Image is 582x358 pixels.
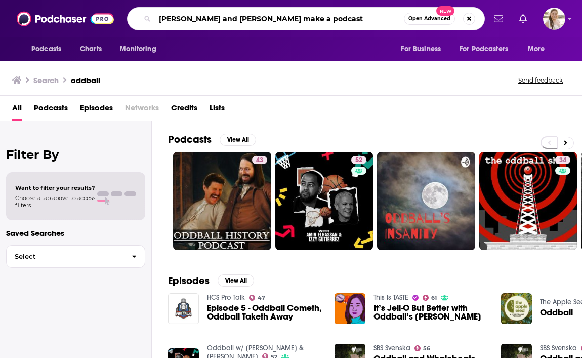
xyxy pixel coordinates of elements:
[423,346,430,351] span: 56
[24,39,74,59] button: open menu
[335,293,365,324] img: It’s Jell-O But Better with Oddball’s Sophia Cheng
[394,39,453,59] button: open menu
[31,42,61,56] span: Podcasts
[220,134,256,146] button: View All
[173,152,271,250] a: 43
[6,147,145,162] h2: Filter By
[275,152,373,250] a: 52
[210,100,225,121] a: Lists
[6,245,145,268] button: Select
[12,100,22,121] a: All
[127,7,485,30] div: Search podcasts, credits, & more...
[404,13,455,25] button: Open AdvancedNew
[355,155,362,166] span: 52
[515,76,566,85] button: Send feedback
[155,11,404,27] input: Search podcasts, credits, & more...
[351,156,366,164] a: 52
[543,8,565,30] button: Show profile menu
[453,39,523,59] button: open menu
[71,75,100,85] h3: oddball
[218,274,254,287] button: View All
[414,345,431,351] a: 56
[7,253,123,260] span: Select
[168,274,210,287] h2: Episodes
[125,100,159,121] span: Networks
[479,152,577,250] a: 34
[15,184,95,191] span: Want to filter your results?
[15,194,95,209] span: Choose a tab above to access filters.
[540,344,577,352] a: SBS Svenska
[528,42,545,56] span: More
[80,100,113,121] a: Episodes
[540,308,573,317] a: Oddball
[436,6,454,16] span: New
[543,8,565,30] img: User Profile
[521,39,558,59] button: open menu
[80,42,102,56] span: Charts
[252,156,267,164] a: 43
[515,10,531,27] a: Show notifications dropdown
[73,39,108,59] a: Charts
[373,293,408,302] a: This Is TASTE
[249,295,266,301] a: 47
[168,133,256,146] a: PodcastsView All
[171,100,197,121] a: Credits
[373,344,410,352] a: SBS Svenska
[460,42,508,56] span: For Podcasters
[17,9,114,28] img: Podchaser - Follow, Share and Rate Podcasts
[207,293,245,302] a: HCS Pro Talk
[408,16,450,21] span: Open Advanced
[559,155,566,166] span: 34
[168,133,212,146] h2: Podcasts
[256,155,263,166] span: 43
[168,274,254,287] a: EpisodesView All
[373,304,489,321] a: It’s Jell-O But Better with Oddball’s Sophia Cheng
[207,304,322,321] a: Episode 5 - Oddball Cometh, Oddball Taketh Away
[555,156,570,164] a: 34
[490,10,507,27] a: Show notifications dropdown
[120,42,156,56] span: Monitoring
[423,295,437,301] a: 61
[501,293,532,324] img: Oddball
[113,39,169,59] button: open menu
[34,100,68,121] a: Podcasts
[373,304,489,321] span: It’s Jell-O But Better with Oddball’s [PERSON_NAME]
[258,296,265,300] span: 47
[6,228,145,238] p: Saved Searches
[168,293,199,324] img: Episode 5 - Oddball Cometh, Oddball Taketh Away
[543,8,565,30] span: Logged in as acquavie
[431,296,437,300] span: 61
[401,42,441,56] span: For Business
[33,75,59,85] h3: Search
